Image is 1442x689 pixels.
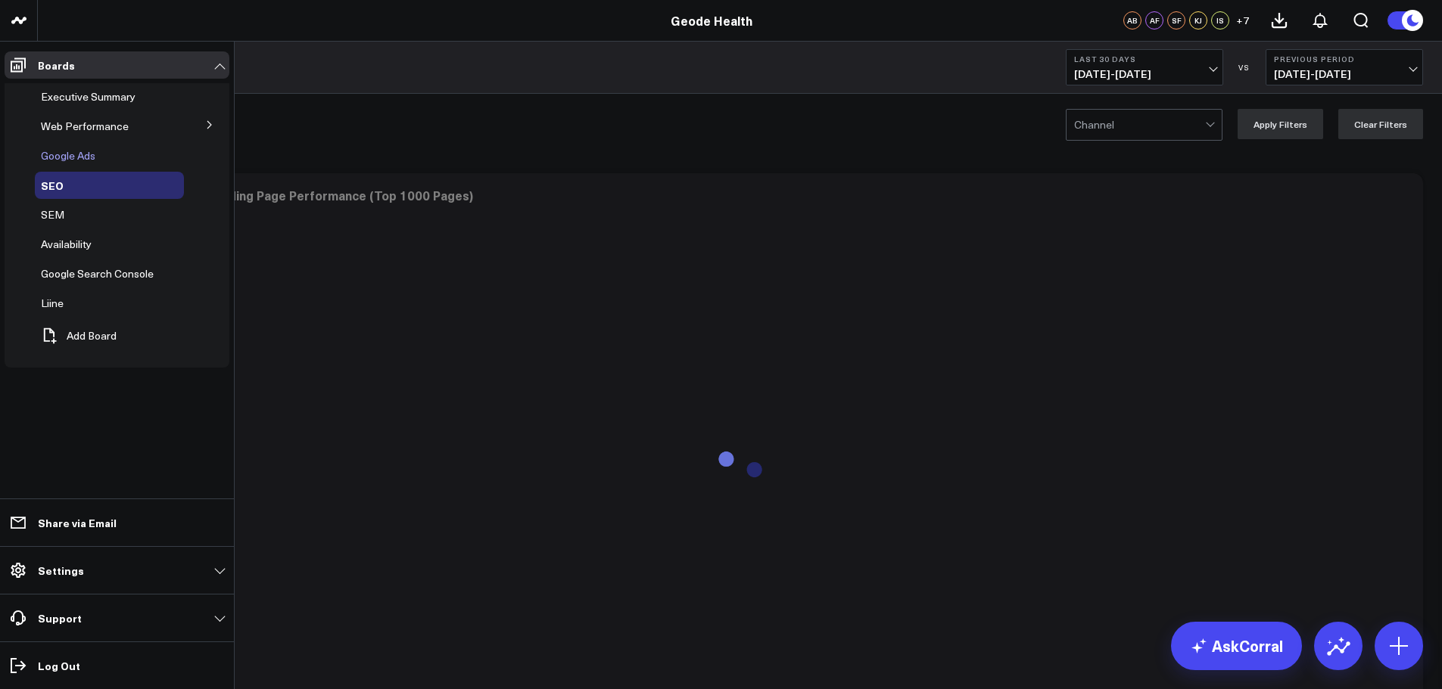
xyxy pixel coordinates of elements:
a: Log Out [5,652,229,679]
a: Availability [41,238,92,250]
button: Previous Period[DATE]-[DATE] [1266,49,1423,85]
a: Executive Summary [41,91,135,103]
button: Last 30 Days[DATE]-[DATE] [1066,49,1223,85]
span: SEO [41,178,64,193]
button: Add Board [35,319,117,352]
a: SEM [41,209,64,221]
p: Support [38,612,82,624]
span: SEM [41,207,64,222]
p: Log Out [38,660,80,672]
a: Web Performance [41,120,129,132]
a: Google Search Console [41,268,154,280]
div: AF [1145,11,1163,29]
a: Liine [41,297,64,309]
span: Google Ads [41,148,95,163]
a: Google Ads [41,150,95,162]
span: Availability [41,237,92,251]
span: [DATE] - [DATE] [1074,68,1215,80]
button: Clear Filters [1338,109,1423,139]
span: [DATE] - [DATE] [1274,68,1415,80]
a: AskCorral [1171,622,1302,670]
span: Google Search Console [41,266,154,281]
div: SF [1167,11,1185,29]
div: AB [1123,11,1141,29]
div: Google Organic Search Landing Page Performance (Top 1000 Pages) [68,187,473,203]
span: Web Performance [41,119,129,133]
span: Executive Summary [41,89,135,104]
p: Share via Email [38,517,117,529]
p: Settings [38,564,84,576]
p: Boards [38,59,75,71]
button: Apply Filters [1238,109,1323,139]
b: Last 30 Days [1074,54,1215,64]
span: + 7 [1236,15,1249,26]
div: VS [1231,63,1258,72]
a: SEO [41,179,64,191]
b: Previous Period [1274,54,1415,64]
button: +7 [1233,11,1251,29]
span: Liine [41,296,64,310]
div: KJ [1189,11,1207,29]
a: Geode Health [671,12,752,29]
div: IS [1211,11,1229,29]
